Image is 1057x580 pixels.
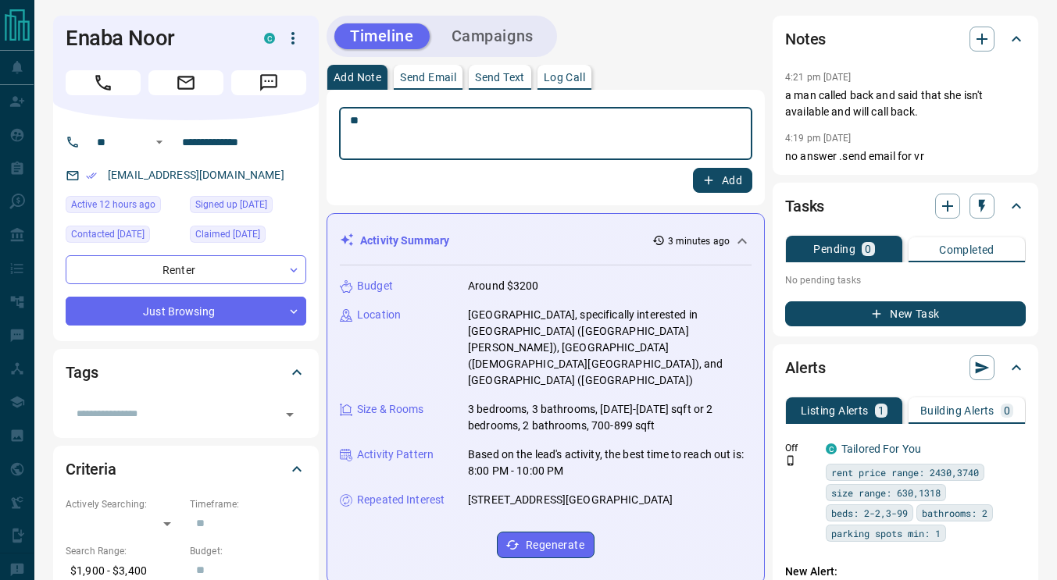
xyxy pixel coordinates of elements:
[920,405,995,416] p: Building Alerts
[357,401,424,418] p: Size & Rooms
[785,194,824,219] h2: Tasks
[785,87,1026,120] p: a man called back and said that she isn't available and will call back.
[785,455,796,466] svg: Push Notification Only
[66,196,182,218] div: Tue Aug 12 2025
[785,441,816,455] p: Off
[668,234,730,248] p: 3 minutes ago
[334,72,381,83] p: Add Note
[831,485,941,500] span: size range: 630,1318
[785,148,1026,165] p: no answer .send email for vr
[785,269,1026,292] p: No pending tasks
[279,404,301,425] button: Open
[66,255,306,284] div: Renter
[264,33,275,44] div: condos.ca
[831,505,908,521] span: beds: 2-2,3-99
[357,307,401,323] p: Location
[468,492,673,508] p: [STREET_ADDRESS][GEOGRAPHIC_DATA]
[468,401,752,434] p: 3 bedrooms, 3 bathrooms, [DATE]-[DATE] sqft or 2 bedrooms, 2 bathrooms, 700-899 sqft
[831,464,979,480] span: rent price range: 2430,3740
[475,72,525,83] p: Send Text
[86,170,97,181] svg: Email Verified
[922,505,987,521] span: bathrooms: 2
[357,492,445,508] p: Repeated Interest
[468,307,752,389] p: [GEOGRAPHIC_DATA], specifically interested in [GEOGRAPHIC_DATA] ([GEOGRAPHIC_DATA][PERSON_NAME]),...
[340,226,752,255] div: Activity Summary3 minutes ago
[865,244,871,254] p: 0
[785,133,852,144] p: 4:19 pm [DATE]
[231,70,306,95] span: Message
[785,72,852,83] p: 4:21 pm [DATE]
[785,20,1026,58] div: Notes
[190,196,306,218] div: Wed Jul 09 2025
[66,544,182,558] p: Search Range:
[66,457,116,482] h2: Criteria
[195,197,267,212] span: Signed up [DATE]
[66,497,182,511] p: Actively Searching:
[150,133,169,151] button: Open
[939,244,995,255] p: Completed
[831,525,941,541] span: parking spots min: 1
[813,244,855,254] p: Pending
[357,447,434,463] p: Activity Pattern
[841,443,921,455] a: Tailored For You
[785,27,826,52] h2: Notes
[190,497,306,511] p: Timeframe:
[878,405,884,416] p: 1
[357,278,393,294] p: Budget
[195,226,260,242] span: Claimed [DATE]
[71,226,145,242] span: Contacted [DATE]
[785,301,1026,326] button: New Task
[468,278,539,294] p: Around $3200
[334,23,430,49] button: Timeline
[544,72,585,83] p: Log Call
[360,233,449,249] p: Activity Summary
[66,70,141,95] span: Call
[785,349,1026,386] div: Alerts
[66,354,306,391] div: Tags
[693,168,752,193] button: Add
[148,70,223,95] span: Email
[826,443,837,454] div: condos.ca
[190,226,306,247] div: Wed Jul 09 2025
[1004,405,1010,416] p: 0
[785,564,1026,580] p: New Alert:
[108,169,284,181] a: [EMAIL_ADDRESS][DOMAIN_NAME]
[785,187,1026,225] div: Tasks
[66,297,306,326] div: Just Browsing
[66,450,306,488] div: Criteria
[66,226,182,247] div: Wed Jul 09 2025
[801,405,869,416] p: Listing Alerts
[66,26,241,51] h1: Enaba Noor
[436,23,549,49] button: Campaigns
[190,544,306,558] p: Budget:
[785,355,826,380] h2: Alerts
[400,72,456,83] p: Send Email
[468,447,752,479] p: Based on the lead's activity, the best time to reach out is: 8:00 PM - 10:00 PM
[71,197,155,212] span: Active 12 hours ago
[66,360,98,385] h2: Tags
[497,532,595,558] button: Regenerate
